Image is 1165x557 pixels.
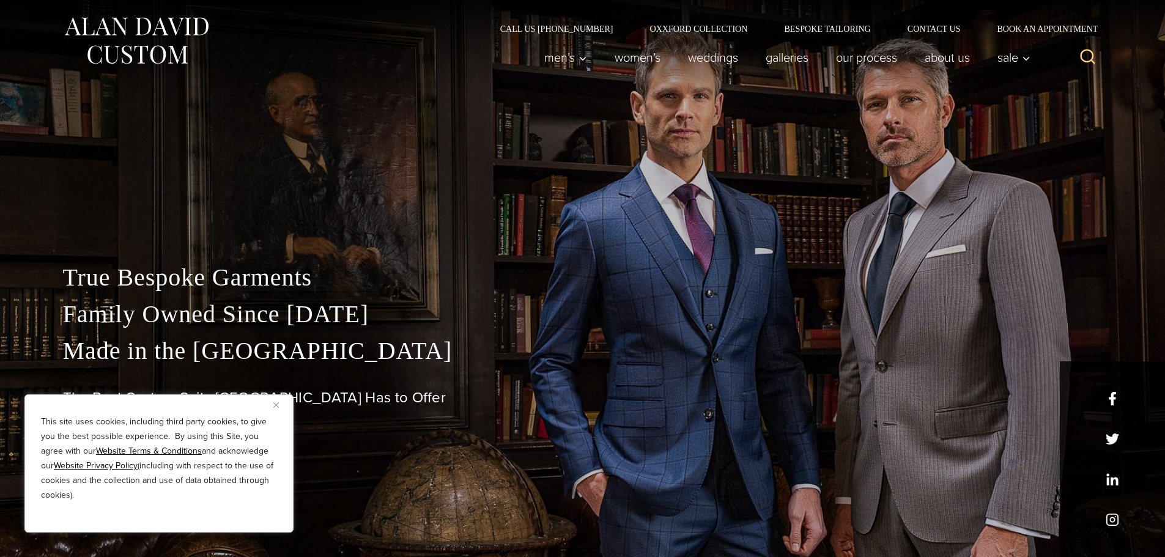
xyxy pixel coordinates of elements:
nav: Secondary Navigation [482,24,1103,33]
p: This site uses cookies, including third party cookies, to give you the best possible experience. ... [41,415,277,503]
a: About Us [911,45,983,70]
a: Contact Us [889,24,979,33]
img: Close [273,402,279,408]
h1: The Best Custom Suits [GEOGRAPHIC_DATA] Has to Offer [63,389,1103,407]
a: Book an Appointment [978,24,1102,33]
span: Sale [997,51,1030,64]
button: View Search Form [1073,43,1103,72]
a: weddings [674,45,752,70]
a: Oxxford Collection [631,24,766,33]
a: Bespoke Tailoring [766,24,889,33]
a: Galleries [752,45,822,70]
img: Alan David Custom [63,13,210,68]
a: Website Terms & Conditions [96,444,202,457]
a: Women’s [601,45,674,70]
span: Men’s [544,51,587,64]
a: Call Us [PHONE_NUMBER] [482,24,632,33]
a: Website Privacy Policy [54,459,138,472]
a: Our Process [822,45,911,70]
nav: Primary Navigation [530,45,1037,70]
button: Close [273,397,288,412]
p: True Bespoke Garments Family Owned Since [DATE] Made in the [GEOGRAPHIC_DATA] [63,259,1103,369]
